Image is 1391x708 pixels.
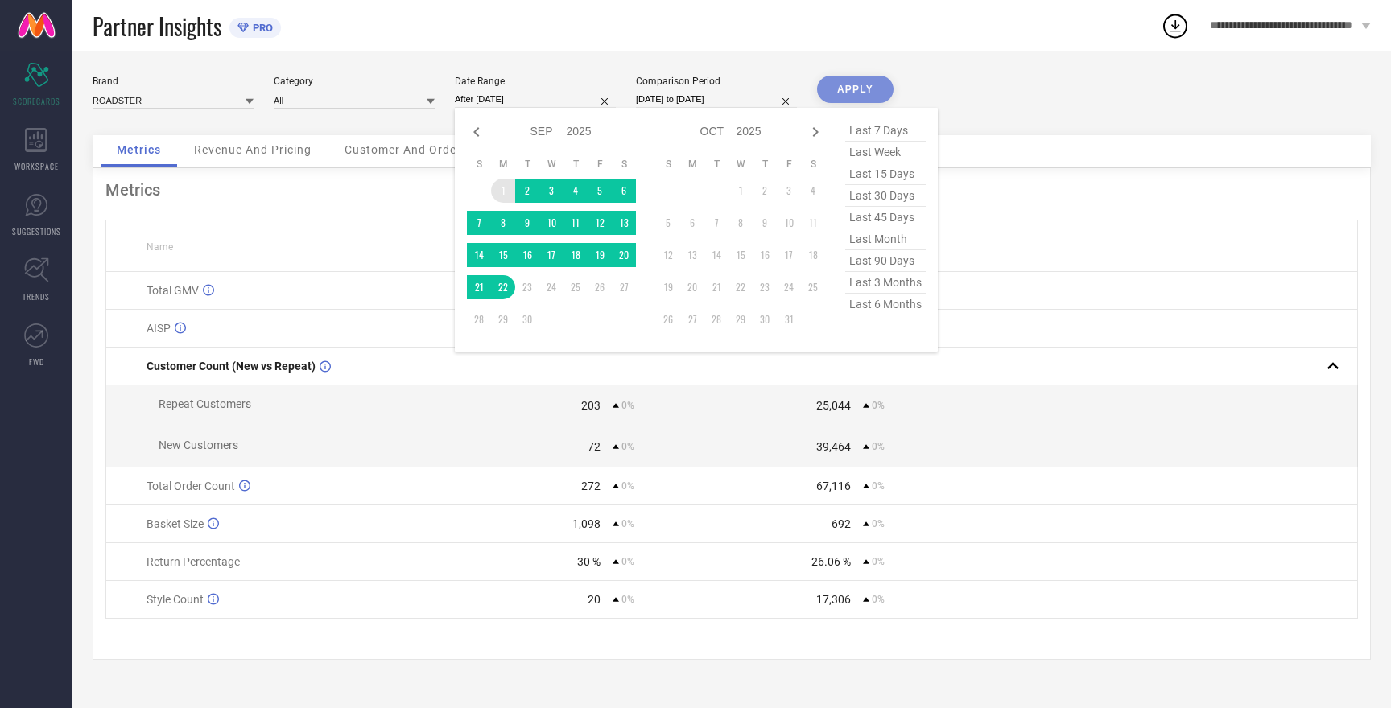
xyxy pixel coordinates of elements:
[563,211,588,235] td: Thu Sep 11 2025
[515,179,539,203] td: Tue Sep 02 2025
[612,158,636,171] th: Saturday
[680,158,704,171] th: Monday
[777,275,801,299] td: Fri Oct 24 2025
[729,275,753,299] td: Wed Oct 22 2025
[704,243,729,267] td: Tue Oct 14 2025
[345,143,468,156] span: Customer And Orders
[147,480,235,492] span: Total Order Count
[845,272,926,294] span: last 3 months
[872,480,885,492] span: 0%
[816,399,851,412] div: 25,044
[872,556,885,567] span: 0%
[467,307,491,331] td: Sun Sep 28 2025
[612,275,636,299] td: Sat Sep 27 2025
[621,441,634,452] span: 0%
[845,163,926,185] span: last 15 days
[872,518,885,529] span: 0%
[704,158,729,171] th: Tuesday
[704,275,729,299] td: Tue Oct 21 2025
[147,593,204,606] span: Style Count
[539,211,563,235] td: Wed Sep 10 2025
[777,158,801,171] th: Friday
[577,555,601,568] div: 30 %
[704,307,729,331] td: Tue Oct 28 2025
[467,122,486,142] div: Previous month
[753,211,777,235] td: Thu Oct 09 2025
[581,480,601,492] div: 272
[588,158,612,171] th: Friday
[816,440,851,453] div: 39,464
[729,211,753,235] td: Wed Oct 08 2025
[816,480,851,492] div: 67,116
[563,243,588,267] td: Thu Sep 18 2025
[729,158,753,171] th: Wednesday
[105,180,1358,200] div: Metrics
[147,284,199,297] span: Total GMV
[515,243,539,267] td: Tue Sep 16 2025
[845,228,926,250] span: last month
[563,275,588,299] td: Thu Sep 25 2025
[845,142,926,163] span: last week
[806,122,825,142] div: Next month
[729,307,753,331] td: Wed Oct 29 2025
[680,307,704,331] td: Mon Oct 27 2025
[777,307,801,331] td: Fri Oct 31 2025
[801,158,825,171] th: Saturday
[13,95,60,107] span: SCORECARDS
[515,158,539,171] th: Tuesday
[621,594,634,605] span: 0%
[872,441,885,452] span: 0%
[588,275,612,299] td: Fri Sep 26 2025
[621,556,634,567] span: 0%
[588,243,612,267] td: Fri Sep 19 2025
[612,243,636,267] td: Sat Sep 20 2025
[12,225,61,237] span: SUGGESTIONS
[588,440,601,453] div: 72
[14,160,59,172] span: WORKSPACE
[563,158,588,171] th: Thursday
[656,211,680,235] td: Sun Oct 05 2025
[491,243,515,267] td: Mon Sep 15 2025
[29,356,44,368] span: FWD
[539,275,563,299] td: Wed Sep 24 2025
[467,243,491,267] td: Sun Sep 14 2025
[249,22,273,34] span: PRO
[801,243,825,267] td: Sat Oct 18 2025
[563,179,588,203] td: Thu Sep 04 2025
[588,179,612,203] td: Fri Sep 05 2025
[539,179,563,203] td: Wed Sep 03 2025
[147,517,204,530] span: Basket Size
[753,307,777,331] td: Thu Oct 30 2025
[621,400,634,411] span: 0%
[845,250,926,272] span: last 90 days
[872,594,885,605] span: 0%
[680,211,704,235] td: Mon Oct 06 2025
[147,360,316,373] span: Customer Count (New vs Repeat)
[572,517,601,530] div: 1,098
[753,158,777,171] th: Thursday
[621,518,634,529] span: 0%
[159,438,238,451] span: New Customers
[467,275,491,299] td: Sun Sep 21 2025
[777,211,801,235] td: Fri Oct 10 2025
[147,241,173,253] span: Name
[753,179,777,203] td: Thu Oct 02 2025
[588,211,612,235] td: Fri Sep 12 2025
[491,275,515,299] td: Mon Sep 22 2025
[117,143,161,156] span: Metrics
[845,120,926,142] span: last 7 days
[515,307,539,331] td: Tue Sep 30 2025
[194,143,312,156] span: Revenue And Pricing
[467,158,491,171] th: Sunday
[612,211,636,235] td: Sat Sep 13 2025
[93,76,254,87] div: Brand
[777,179,801,203] td: Fri Oct 03 2025
[515,275,539,299] td: Tue Sep 23 2025
[491,158,515,171] th: Monday
[1161,11,1190,40] div: Open download list
[656,307,680,331] td: Sun Oct 26 2025
[777,243,801,267] td: Fri Oct 17 2025
[159,397,251,410] span: Repeat Customers
[729,179,753,203] td: Wed Oct 01 2025
[23,290,50,303] span: TRENDS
